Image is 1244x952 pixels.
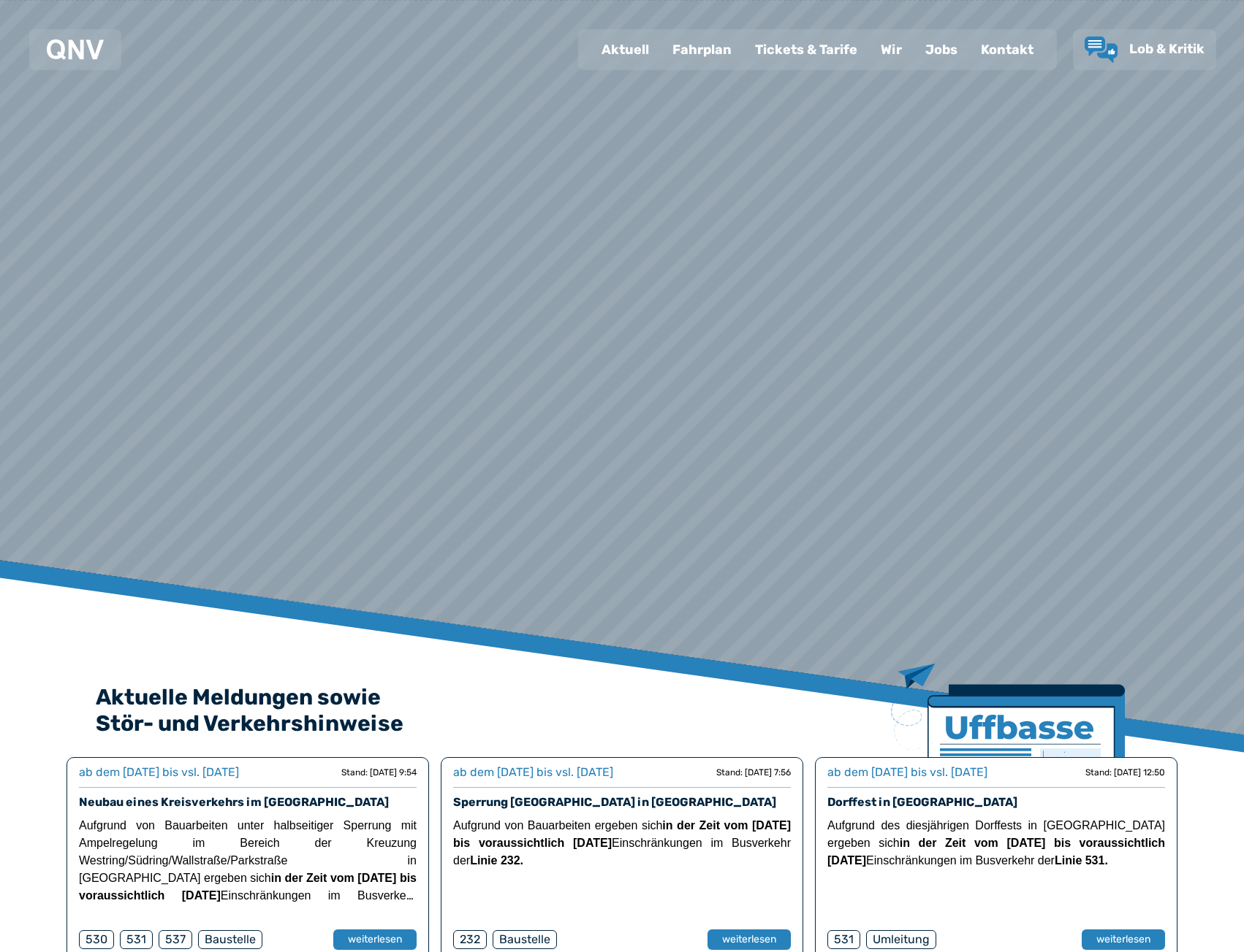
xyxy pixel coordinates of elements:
div: Stand: [DATE] 7:56 [716,767,791,778]
strong: in der Zeit vom [DATE] bis voraussichtlich [DATE] [827,837,1165,867]
span: Aufgrund von Bauarbeiten ergeben sich Einschränkungen im Busverkehr der [453,819,791,867]
button: weiterlesen [708,929,791,950]
a: Kontakt [969,31,1045,69]
a: Neubau eines Kreisverkehrs im [GEOGRAPHIC_DATA] [79,795,389,809]
div: Stand: [DATE] 12:50 [1085,767,1165,778]
button: weiterlesen [333,929,417,950]
div: Baustelle [198,930,262,949]
a: Wir [869,31,914,69]
div: Baustelle [493,930,557,949]
img: QNV Logo [47,39,104,60]
strong: in der Zeit vom [DATE] bis voraussichtlich [DATE] [453,819,791,849]
span: Aufgrund des diesjährigen Dorffests in [GEOGRAPHIC_DATA] ergeben sich Einschränkungen im Busverke... [827,819,1165,867]
div: 531 [827,930,860,949]
a: QNV Logo [47,35,104,64]
div: ab dem [DATE] bis vsl. [DATE] [79,764,239,781]
div: 232 [453,930,487,949]
a: Aktuell [590,31,661,69]
a: Sperrung [GEOGRAPHIC_DATA] in [GEOGRAPHIC_DATA] [453,795,776,809]
div: 537 [159,930,192,949]
div: ab dem [DATE] bis vsl. [DATE] [827,764,987,781]
button: weiterlesen [1082,929,1165,950]
div: 531 [120,930,153,949]
img: Zeitung mit Titel Uffbase [891,664,1125,845]
strong: Linie 232. [470,854,523,867]
strong: Linie 531. [1055,854,1108,867]
a: Tickets & Tarife [743,31,869,69]
div: 530 [79,930,114,949]
div: Stand: [DATE] 9:54 [341,767,417,778]
span: Aufgrund von Bauarbeiten unter halbseitiger Sperrung mit Ampelregelung im Bereich der Kreuzung We... [79,819,417,937]
div: Umleitung [866,930,936,949]
h2: Aktuelle Meldungen sowie Stör- und Verkehrshinweise [96,684,1148,737]
a: Fahrplan [661,31,743,69]
a: Lob & Kritik [1085,37,1205,63]
span: Lob & Kritik [1129,41,1205,57]
a: Jobs [914,31,969,69]
strong: in der Zeit vom [DATE] bis voraussichtlich [DATE] [79,872,417,902]
a: Dorffest in [GEOGRAPHIC_DATA] [827,795,1017,809]
div: ab dem [DATE] bis vsl. [DATE] [453,764,613,781]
